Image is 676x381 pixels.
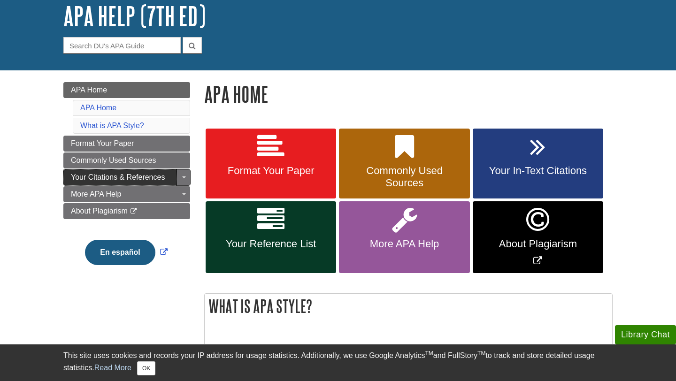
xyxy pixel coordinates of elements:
[206,129,336,199] a: Format Your Paper
[130,208,138,214] i: This link opens in a new window
[425,350,433,357] sup: TM
[63,152,190,168] a: Commonly Used Sources
[205,294,612,319] h2: What is APA Style?
[477,350,485,357] sup: TM
[71,173,165,181] span: Your Citations & References
[94,364,131,372] a: Read More
[204,82,613,106] h1: APA Home
[63,169,190,185] a: Your Citations & References
[63,136,190,152] a: Format Your Paper
[71,156,156,164] span: Commonly Used Sources
[346,165,462,189] span: Commonly Used Sources
[63,37,181,53] input: Search DU's APA Guide
[473,201,603,273] a: Link opens in new window
[63,82,190,98] a: APA Home
[63,203,190,219] a: About Plagiarism
[63,350,613,375] div: This site uses cookies and records your IP address for usage statistics. Additionally, we use Goo...
[480,238,596,250] span: About Plagiarism
[71,207,128,215] span: About Plagiarism
[480,165,596,177] span: Your In-Text Citations
[83,248,169,256] a: Link opens in new window
[80,104,116,112] a: APA Home
[206,201,336,273] a: Your Reference List
[137,361,155,375] button: Close
[615,325,676,344] button: Library Chat
[71,86,107,94] span: APA Home
[63,186,190,202] a: More APA Help
[63,82,190,281] div: Guide Page Menu
[346,238,462,250] span: More APA Help
[339,201,469,273] a: More APA Help
[63,1,206,30] a: APA Help (7th Ed)
[80,122,144,130] a: What is APA Style?
[85,240,155,265] button: En español
[71,139,134,147] span: Format Your Paper
[473,129,603,199] a: Your In-Text Citations
[71,190,121,198] span: More APA Help
[213,165,329,177] span: Format Your Paper
[213,238,329,250] span: Your Reference List
[339,129,469,199] a: Commonly Used Sources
